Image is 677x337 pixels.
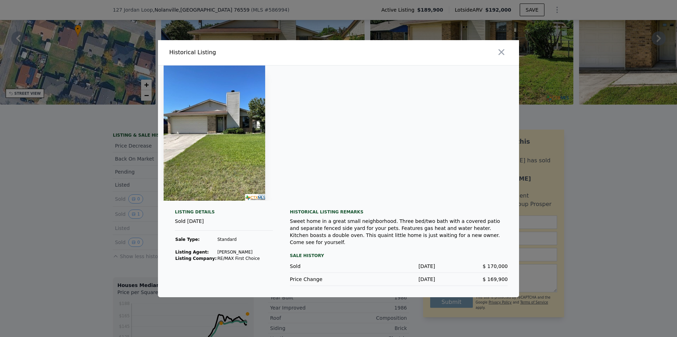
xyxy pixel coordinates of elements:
[175,250,209,255] strong: Listing Agent:
[362,263,435,270] div: [DATE]
[290,276,362,283] div: Price Change
[290,263,362,270] div: Sold
[483,276,508,282] span: $ 169,900
[217,255,260,262] td: RE/MAX First Choice
[362,276,435,283] div: [DATE]
[175,218,273,231] div: Sold [DATE]
[217,236,260,243] td: Standard
[290,251,508,260] div: Sale History
[169,48,336,57] div: Historical Listing
[175,256,216,261] strong: Listing Company:
[483,263,508,269] span: $ 170,000
[175,237,200,242] strong: Sale Type:
[175,209,273,218] div: Listing Details
[290,218,508,246] div: Sweet home in a great small neighborhood. Three bed/two bath with a covered patio and separate fe...
[217,249,260,255] td: [PERSON_NAME]
[290,209,508,215] div: Historical Listing remarks
[164,65,265,201] img: Property Img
